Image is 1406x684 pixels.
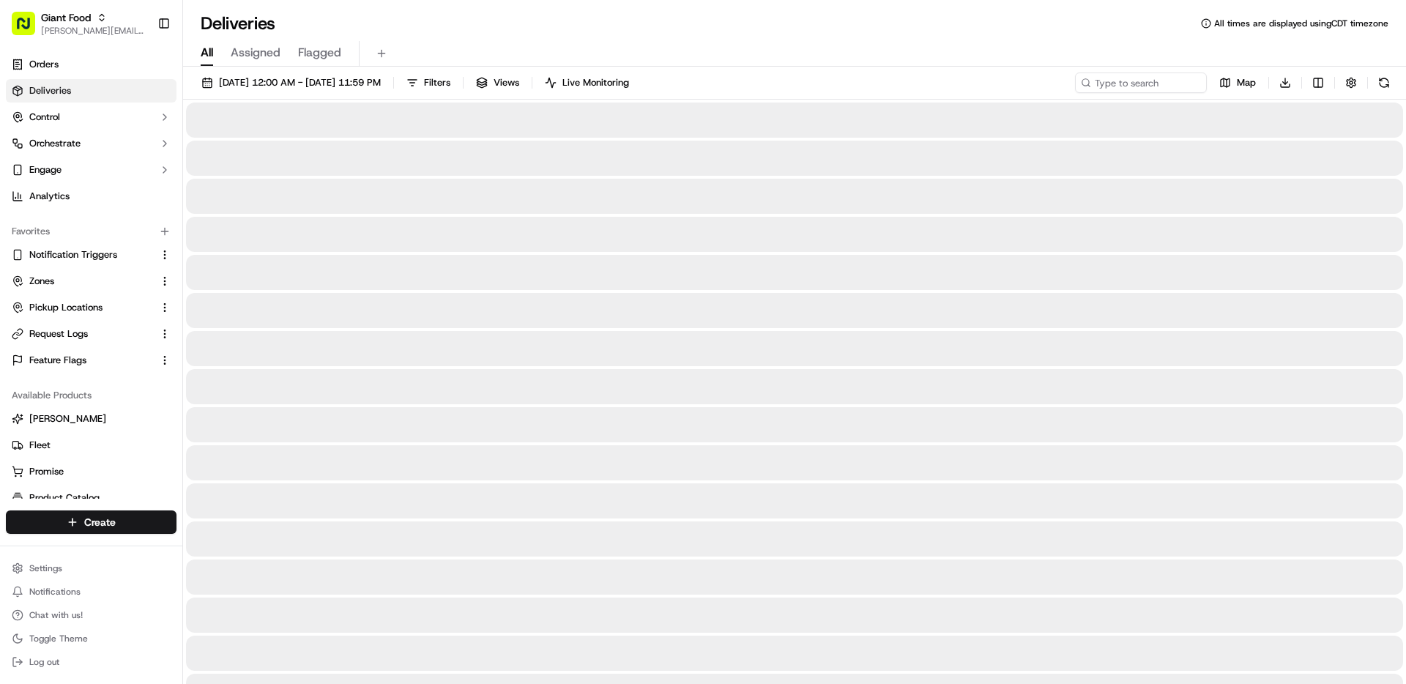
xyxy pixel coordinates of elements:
[6,652,176,672] button: Log out
[6,79,176,103] a: Deliveries
[1374,73,1394,93] button: Refresh
[6,384,176,407] div: Available Products
[12,354,153,367] a: Feature Flags
[231,44,280,62] span: Assigned
[201,44,213,62] span: All
[29,562,62,574] span: Settings
[6,220,176,243] div: Favorites
[6,349,176,372] button: Feature Flags
[219,76,381,89] span: [DATE] 12:00 AM - [DATE] 11:59 PM
[298,44,341,62] span: Flagged
[538,73,636,93] button: Live Monitoring
[29,301,103,314] span: Pickup Locations
[29,327,88,341] span: Request Logs
[6,132,176,155] button: Orchestrate
[12,275,153,288] a: Zones
[424,76,450,89] span: Filters
[29,58,59,71] span: Orders
[195,73,387,93] button: [DATE] 12:00 AM - [DATE] 11:59 PM
[29,275,54,288] span: Zones
[6,243,176,267] button: Notification Triggers
[29,111,60,124] span: Control
[6,6,152,41] button: Giant Food[PERSON_NAME][EMAIL_ADDRESS][DOMAIN_NAME]
[29,137,81,150] span: Orchestrate
[1214,18,1388,29] span: All times are displayed using CDT timezone
[29,609,83,621] span: Chat with us!
[12,491,171,505] a: Product Catalog
[6,486,176,510] button: Product Catalog
[6,158,176,182] button: Engage
[12,301,153,314] a: Pickup Locations
[29,412,106,425] span: [PERSON_NAME]
[6,510,176,534] button: Create
[469,73,526,93] button: Views
[29,633,88,644] span: Toggle Theme
[29,354,86,367] span: Feature Flags
[41,25,146,37] button: [PERSON_NAME][EMAIL_ADDRESS][DOMAIN_NAME]
[6,269,176,293] button: Zones
[1075,73,1207,93] input: Type to search
[400,73,457,93] button: Filters
[1213,73,1262,93] button: Map
[29,84,71,97] span: Deliveries
[562,76,629,89] span: Live Monitoring
[29,586,81,598] span: Notifications
[12,327,153,341] a: Request Logs
[201,12,275,35] h1: Deliveries
[6,105,176,129] button: Control
[494,76,519,89] span: Views
[12,465,171,478] a: Promise
[6,53,176,76] a: Orders
[6,407,176,431] button: [PERSON_NAME]
[29,465,64,478] span: Promise
[12,439,171,452] a: Fleet
[41,10,91,25] button: Giant Food
[84,515,116,529] span: Create
[6,434,176,457] button: Fleet
[29,190,70,203] span: Analytics
[6,322,176,346] button: Request Logs
[12,248,153,261] a: Notification Triggers
[6,581,176,602] button: Notifications
[12,412,171,425] a: [PERSON_NAME]
[29,163,62,176] span: Engage
[29,248,117,261] span: Notification Triggers
[6,296,176,319] button: Pickup Locations
[29,656,59,668] span: Log out
[6,605,176,625] button: Chat with us!
[29,491,100,505] span: Product Catalog
[6,558,176,579] button: Settings
[6,185,176,208] a: Analytics
[29,439,51,452] span: Fleet
[1237,76,1256,89] span: Map
[6,628,176,649] button: Toggle Theme
[6,460,176,483] button: Promise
